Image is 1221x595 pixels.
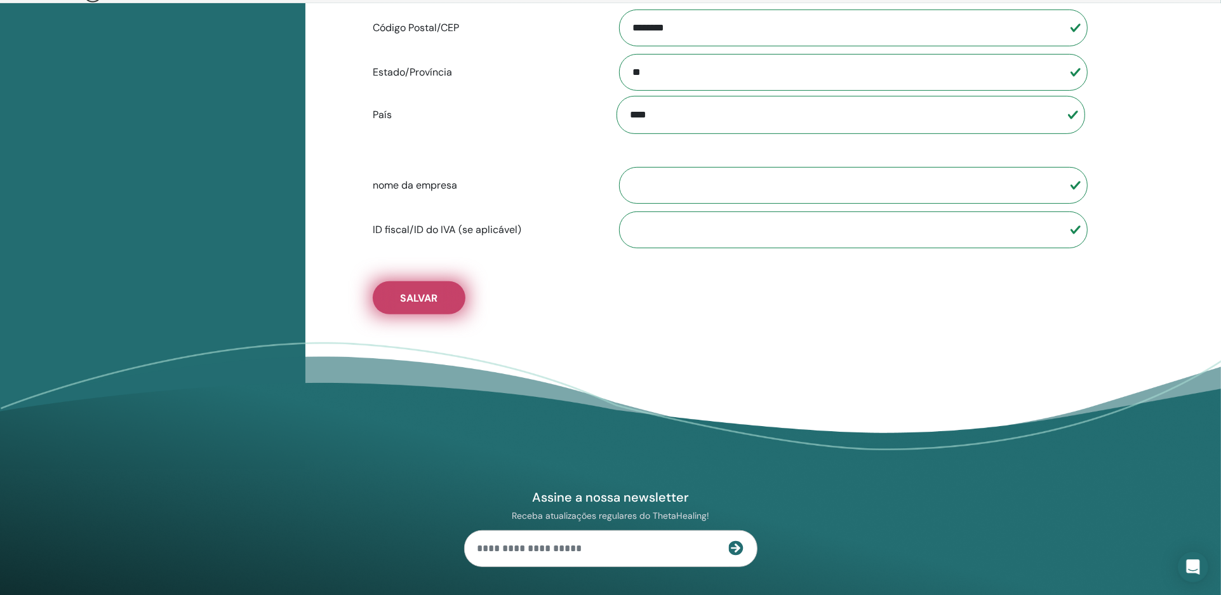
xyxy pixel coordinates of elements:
[464,489,757,505] h4: Assine a nossa newsletter
[363,16,607,40] label: Código Postal/CEP
[363,103,607,127] label: País
[373,281,465,314] button: Salvar
[464,510,757,521] p: Receba atualizações regulares do ThetaHealing!
[363,218,607,242] label: ID fiscal/ID do IVA (se aplicável)
[363,173,607,197] label: nome da empresa
[400,291,437,305] span: Salvar
[363,60,607,84] label: Estado/Província
[1178,552,1208,582] div: Open Intercom Messenger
